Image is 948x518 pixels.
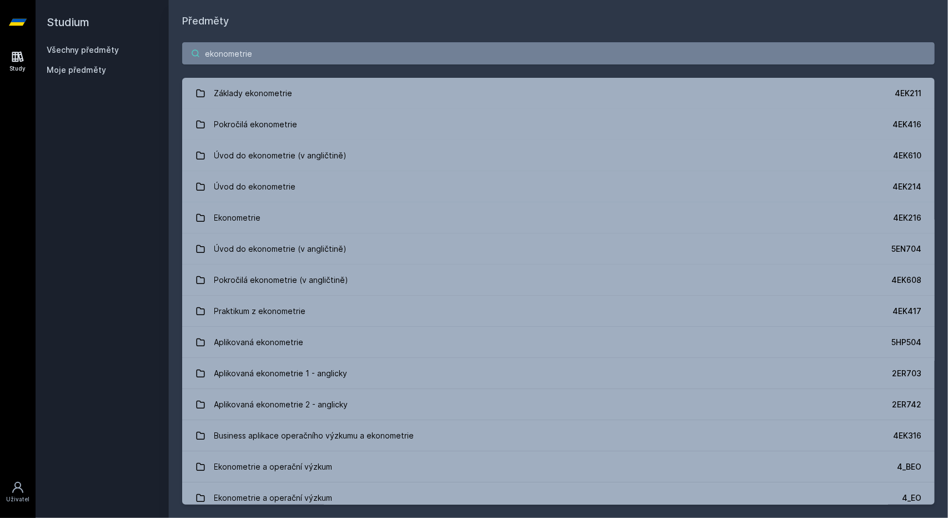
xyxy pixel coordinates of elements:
[214,82,293,104] div: Základy ekonometrie
[182,451,935,482] a: Ekonometrie a operační výzkum 4_BEO
[182,202,935,233] a: Ekonometrie 4EK216
[892,119,921,130] div: 4EK416
[893,212,921,223] div: 4EK216
[182,13,935,29] h1: Předměty
[182,78,935,109] a: Základy ekonometrie 4EK211
[182,420,935,451] a: Business aplikace operačního výzkumu a ekonometrie 4EK316
[182,233,935,265] a: Úvod do ekonometrie (v angličtině) 5EN704
[47,64,106,76] span: Moje předměty
[892,368,921,379] div: 2ER703
[10,64,26,73] div: Study
[6,495,29,504] div: Uživatel
[214,394,348,416] div: Aplikovaná ekonometrie 2 - anglicky
[214,269,349,291] div: Pokročilá ekonometrie (v angličtině)
[2,44,33,78] a: Study
[182,389,935,420] a: Aplikovaná ekonometrie 2 - anglicky 2ER742
[182,296,935,327] a: Praktikum z ekonometrie 4EK417
[893,150,921,161] div: 4EK610
[902,492,921,504] div: 4_EO
[214,238,347,260] div: Úvod do ekonometrie (v angličtině)
[214,487,333,509] div: Ekonometrie a operační výzkum
[182,171,935,202] a: Úvod do ekonometrie 4EK214
[214,456,333,478] div: Ekonometrie a operační výzkum
[214,207,261,229] div: Ekonometrie
[182,140,935,171] a: Úvod do ekonometrie (v angličtině) 4EK610
[893,430,921,441] div: 4EK316
[892,181,921,192] div: 4EK214
[214,145,347,167] div: Úvod do ekonometrie (v angličtině)
[214,113,298,136] div: Pokročilá ekonometrie
[895,88,921,99] div: 4EK211
[891,243,921,255] div: 5EN704
[214,362,348,385] div: Aplikovaná ekonometrie 1 - anglicky
[892,306,921,317] div: 4EK417
[897,461,921,472] div: 4_BEO
[2,475,33,509] a: Uživatel
[182,265,935,296] a: Pokročilá ekonometrie (v angličtině) 4EK608
[214,176,296,198] div: Úvod do ekonometrie
[891,337,921,348] div: 5HP504
[891,275,921,286] div: 4EK608
[892,399,921,410] div: 2ER742
[182,109,935,140] a: Pokročilá ekonometrie 4EK416
[214,331,304,353] div: Aplikovaná ekonometrie
[182,327,935,358] a: Aplikovaná ekonometrie 5HP504
[182,358,935,389] a: Aplikovaná ekonometrie 1 - anglicky 2ER703
[47,45,119,54] a: Všechny předměty
[182,482,935,514] a: Ekonometrie a operační výzkum 4_EO
[214,300,306,322] div: Praktikum z ekonometrie
[214,425,414,447] div: Business aplikace operačního výzkumu a ekonometrie
[182,42,935,64] input: Název nebo ident předmětu…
